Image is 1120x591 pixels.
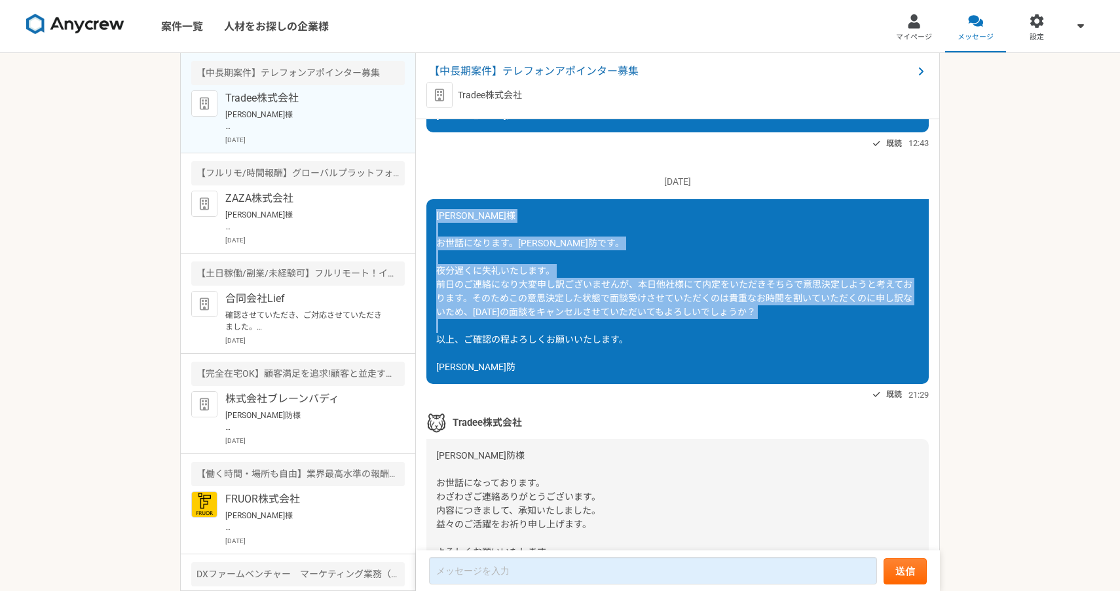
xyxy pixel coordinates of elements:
[225,510,387,533] p: [PERSON_NAME]様 お世話になります。[PERSON_NAME]防です。 ご連絡ありがとうございます。 日程について、以下にて調整させていただきました。 [DATE] 17:00 - ...
[191,362,405,386] div: 【完全在宅OK】顧客満足を追求!顧客と並走するCS募集!
[225,209,387,233] p: [PERSON_NAME]様 お世話になっております。[PERSON_NAME]防です。 ご連絡ありがとうございます。 内容、かしこまりました。 2通目のメールにてお返事させていただきました。 ...
[225,235,405,245] p: [DATE]
[191,261,405,286] div: 【土日稼働/副業/未経験可】フルリモート！インサイドセールス募集（長期案件）
[426,175,929,189] p: [DATE]
[436,14,709,121] span: [PERSON_NAME]様 お世話になっております。早速の日程調整ありがとうございます。 またリンクの送付もありがとうございます。 それでは、[DATE]10:00〜よりお願いいたします。 [...
[436,210,912,372] span: [PERSON_NAME]様 お世話になります。[PERSON_NAME]防です。 夜分遅くに失礼いたします。 前日のご連絡になり大変申し訳ございませんが、本日他社様にて内定をいただきそちらで意...
[191,90,217,117] img: default_org_logo-42cde973f59100197ec2c8e796e4974ac8490bb5b08a0eb061ff975e4574aa76.png
[225,191,387,206] p: ZAZA株式会社
[225,291,387,307] p: 合同会社Lief
[958,32,994,43] span: メッセージ
[191,191,217,217] img: default_org_logo-42cde973f59100197ec2c8e796e4974ac8490bb5b08a0eb061ff975e4574aa76.png
[908,389,929,401] span: 21:29
[191,291,217,317] img: default_org_logo-42cde973f59100197ec2c8e796e4974ac8490bb5b08a0eb061ff975e4574aa76.png
[225,491,387,507] p: FRUOR株式会社
[429,64,913,79] span: 【中長期案件】テレフォンアポインター募集
[191,161,405,185] div: 【フルリモ/時間報酬】グローバルプラットフォームのカスタマーサクセス急募！
[896,32,932,43] span: マイページ
[225,436,405,446] p: [DATE]
[225,335,405,345] p: [DATE]
[453,415,522,430] span: Tradee株式会社
[884,558,927,584] button: 送信
[26,14,124,35] img: 8DqYSo04kwAAAAASUVORK5CYII=
[191,491,217,518] img: FRUOR%E3%83%AD%E3%82%B3%E3%82%99.png
[191,61,405,85] div: 【中長期案件】テレフォンアポインター募集
[225,135,405,145] p: [DATE]
[886,136,902,151] span: 既読
[908,137,929,149] span: 12:43
[191,462,405,486] div: 【働く時間・場所も自由】業界最高水準の報酬率を誇るキャリアアドバイザーを募集！
[225,410,387,433] p: [PERSON_NAME]防様 この度は数ある企業の中から弊社求人にご応募いただき誠にありがとうございます。 ブレーンバディ採用担当です。 誠に残念ではございますが、今回はご期待に添えない結果と...
[1030,32,1044,43] span: 設定
[225,109,387,132] p: [PERSON_NAME]様 お世話になっております。[PERSON_NAME]防です。 ご理解いただきありがとうございます。 またどこかで機会ありましたらよろしくお願いいたします。 [PERS...
[225,90,387,106] p: Tradee株式会社
[426,82,453,108] img: default_org_logo-42cde973f59100197ec2c8e796e4974ac8490bb5b08a0eb061ff975e4574aa76.png
[886,387,902,402] span: 既読
[225,391,387,407] p: 株式会社ブレーンバディ
[191,562,405,586] div: DXファームベンチャー マーケティング業務（クリエイティブと施策実施サポート）
[191,391,217,417] img: default_org_logo-42cde973f59100197ec2c8e796e4974ac8490bb5b08a0eb061ff975e4574aa76.png
[426,413,446,432] img: %E3%82%B9%E3%82%AF%E3%83%AA%E3%83%BC%E3%83%B3%E3%82%B7%E3%83%A7%E3%83%83%E3%83%88_2025-02-06_21.3...
[225,309,387,333] p: 確認させていただき、ご対応させていただきました。 よろしくお願いいたします。
[458,88,522,102] p: Tradee株式会社
[225,536,405,546] p: [DATE]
